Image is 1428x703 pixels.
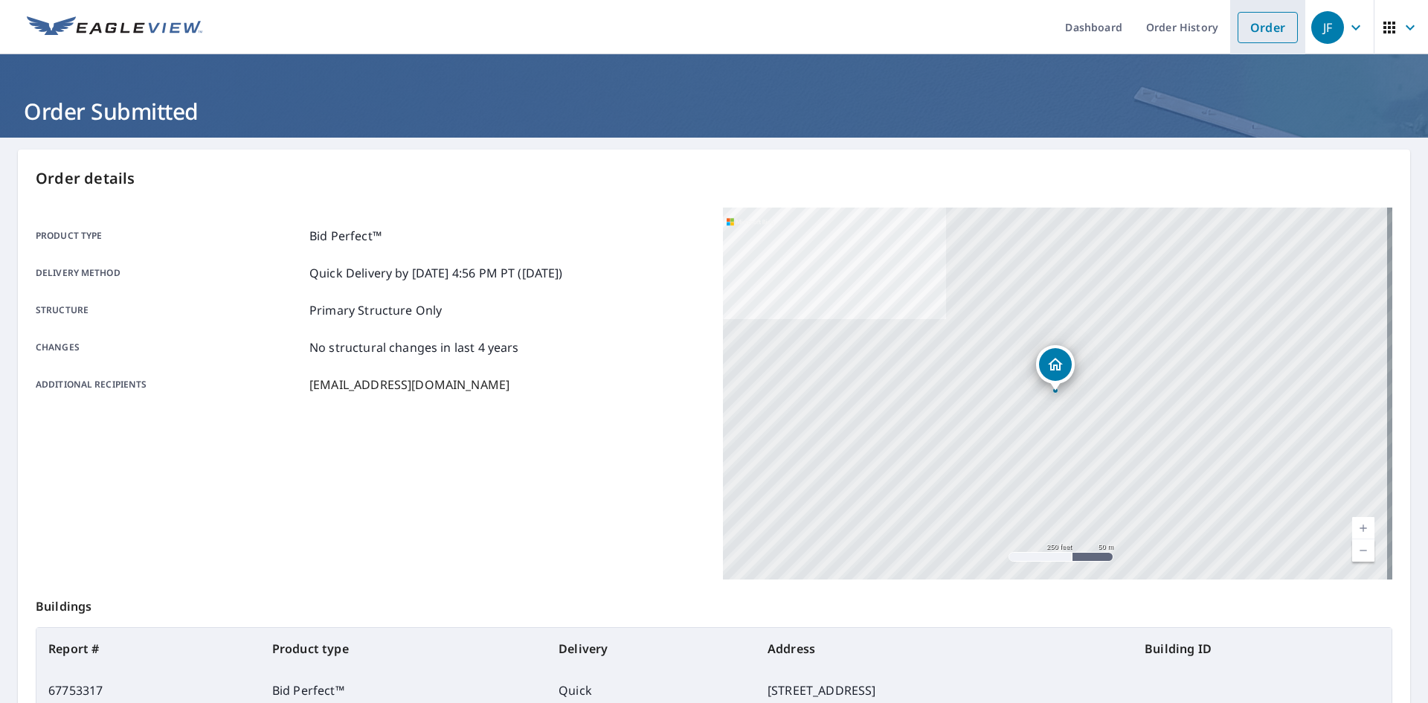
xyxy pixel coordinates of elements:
th: Product type [260,628,547,670]
p: No structural changes in last 4 years [309,338,519,356]
th: Address [756,628,1133,670]
a: Current Level 17, Zoom In [1352,517,1374,539]
img: EV Logo [27,16,202,39]
th: Delivery [547,628,756,670]
p: Bid Perfect™ [309,227,382,245]
div: JF [1311,11,1344,44]
p: Buildings [36,580,1392,627]
p: Delivery method [36,264,303,282]
p: [EMAIL_ADDRESS][DOMAIN_NAME] [309,376,509,394]
div: Dropped pin, building 1, Residential property, 23 New Pond Ln Willingboro, NJ 08046 [1036,345,1075,391]
th: Report # [36,628,260,670]
p: Quick Delivery by [DATE] 4:56 PM PT ([DATE]) [309,264,563,282]
p: Primary Structure Only [309,301,442,319]
p: Changes [36,338,303,356]
p: Structure [36,301,303,319]
p: Product type [36,227,303,245]
a: Current Level 17, Zoom Out [1352,539,1374,562]
p: Order details [36,167,1392,190]
p: Additional recipients [36,376,303,394]
h1: Order Submitted [18,96,1410,126]
th: Building ID [1133,628,1392,670]
a: Order [1238,12,1298,43]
